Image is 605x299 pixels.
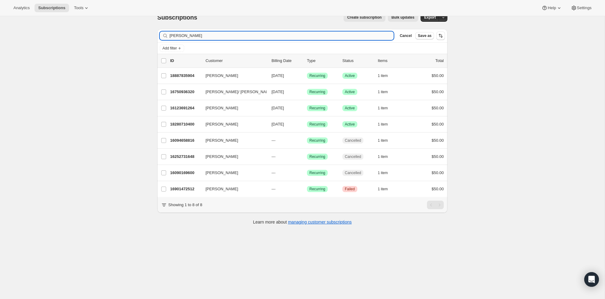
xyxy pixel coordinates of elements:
span: 1 item [378,122,388,127]
span: Save as [418,33,432,38]
p: Showing 1 to 8 of 8 [168,202,202,208]
span: [DATE] [272,73,284,78]
div: Type [307,58,337,64]
span: Export [424,15,436,20]
span: Subscriptions [157,14,197,21]
span: [PERSON_NAME] [206,137,238,144]
span: 1 item [378,106,388,111]
span: Active [345,89,355,94]
span: Subscriptions [38,5,65,10]
p: 18280710400 [170,121,201,127]
span: Cancelled [345,170,361,175]
button: [PERSON_NAME]/ [PERSON_NAME] [202,87,263,97]
span: Recurring [309,187,325,191]
span: $50.00 [432,154,444,159]
button: 1 item [378,88,395,96]
span: --- [272,187,275,191]
p: 16094658816 [170,137,201,144]
span: $50.00 [432,138,444,143]
input: Filter subscribers [169,31,394,40]
nav: Pagination [427,201,444,209]
span: [PERSON_NAME] [206,105,238,111]
span: Recurring [309,138,325,143]
button: Add filter [160,45,184,52]
span: [PERSON_NAME] [206,170,238,176]
span: Add filter [162,46,177,51]
span: [PERSON_NAME] [206,121,238,127]
span: [PERSON_NAME]/ [PERSON_NAME] [206,89,273,95]
button: Export [421,13,439,22]
button: [PERSON_NAME] [202,103,263,113]
button: [PERSON_NAME] [202,136,263,145]
span: Recurring [309,73,325,78]
span: $50.00 [432,89,444,94]
button: Cancel [397,32,414,39]
span: $50.00 [432,122,444,126]
button: [PERSON_NAME] [202,152,263,162]
div: 18280710400[PERSON_NAME][DATE]SuccessRecurringSuccessActive1 item$50.00 [170,120,444,129]
span: [PERSON_NAME] [206,154,238,160]
span: --- [272,154,275,159]
button: Help [538,4,566,12]
span: 1 item [378,138,388,143]
span: $50.00 [432,170,444,175]
span: Active [345,73,355,78]
span: [DATE] [272,122,284,126]
button: Subscriptions [35,4,69,12]
div: 16252731648[PERSON_NAME]---SuccessRecurringCancelled1 item$50.00 [170,152,444,161]
div: 16901472512[PERSON_NAME]---SuccessRecurringCriticalFailed1 item$50.00 [170,185,444,193]
span: Cancelled [345,138,361,143]
div: 16094658816[PERSON_NAME]---SuccessRecurringCancelled1 item$50.00 [170,136,444,145]
span: Cancelled [345,154,361,159]
p: ID [170,58,201,64]
p: Learn more about [253,219,352,225]
span: [PERSON_NAME] [206,73,238,79]
span: Recurring [309,170,325,175]
span: [PERSON_NAME] [206,186,238,192]
span: Active [345,106,355,111]
p: 16090169600 [170,170,201,176]
p: 18887835904 [170,73,201,79]
p: Customer [206,58,267,64]
p: 16252731648 [170,154,201,160]
span: 1 item [378,170,388,175]
span: Recurring [309,154,325,159]
p: 16750936320 [170,89,201,95]
span: $50.00 [432,106,444,110]
span: Analytics [13,5,30,10]
span: Recurring [309,106,325,111]
span: Cancel [400,33,412,38]
button: 1 item [378,104,395,112]
span: --- [272,170,275,175]
span: Bulk updates [392,15,414,20]
div: 16090169600[PERSON_NAME]---SuccessRecurringCancelled1 item$50.00 [170,169,444,177]
button: Analytics [10,4,33,12]
button: Save as [415,32,434,39]
span: Recurring [309,89,325,94]
p: Billing Date [272,58,302,64]
button: [PERSON_NAME] [202,184,263,194]
span: $50.00 [432,73,444,78]
span: Create subscription [347,15,382,20]
button: [PERSON_NAME] [202,119,263,129]
button: 1 item [378,169,395,177]
button: 1 item [378,136,395,145]
span: Tools [74,5,83,10]
span: Active [345,122,355,127]
span: Failed [345,187,355,191]
span: 1 item [378,73,388,78]
button: [PERSON_NAME] [202,168,263,178]
span: $50.00 [432,187,444,191]
div: Open Intercom Messenger [584,272,599,287]
button: 1 item [378,152,395,161]
div: IDCustomerBilling DateTypeStatusItemsTotal [170,58,444,64]
button: 1 item [378,185,395,193]
button: 1 item [378,71,395,80]
span: Recurring [309,122,325,127]
button: 1 item [378,120,395,129]
div: Items [378,58,408,64]
span: [DATE] [272,89,284,94]
span: Help [548,5,556,10]
button: Settings [567,4,595,12]
span: 1 item [378,187,388,191]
